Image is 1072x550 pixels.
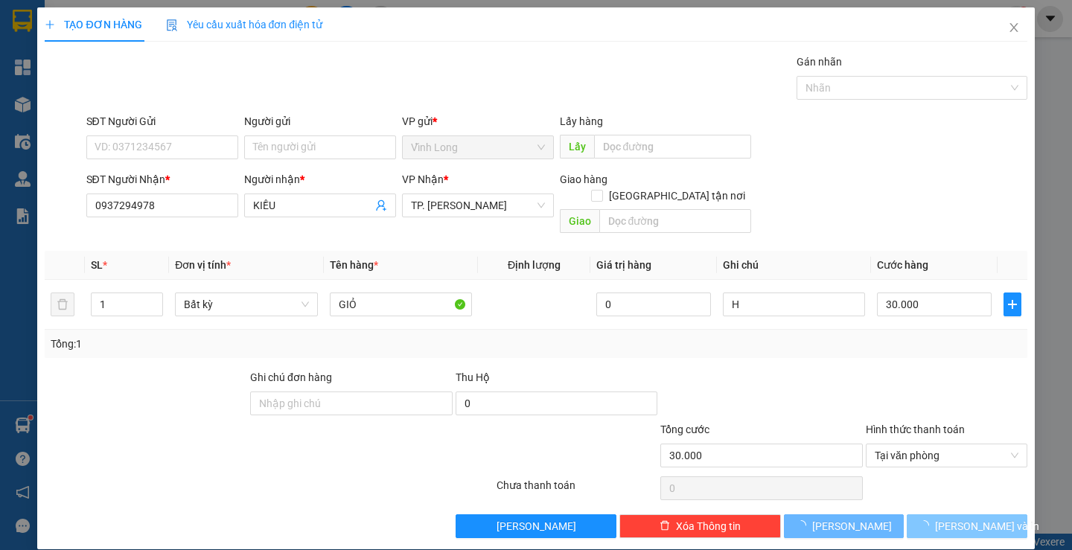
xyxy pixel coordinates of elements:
span: Lấy hàng [560,115,603,127]
span: Vĩnh Long [411,136,545,159]
input: VD: Bàn, Ghế [330,292,472,316]
span: Giao [560,209,599,233]
div: 60.000 [11,96,89,129]
span: Gửi: [13,14,36,30]
label: Ghi chú đơn hàng [250,371,332,383]
div: CHỊ MAI [97,48,216,66]
span: Bất kỳ [184,293,308,316]
button: [PERSON_NAME] [784,514,904,538]
span: TẠO ĐƠN HÀNG [45,19,141,31]
span: delete [660,520,670,532]
span: Yêu cầu xuất hóa đơn điện tử [166,19,323,31]
div: Tổng: 1 [51,336,415,352]
div: VP gửi [402,113,554,129]
span: VP Nhận [402,173,444,185]
span: Định lượng [508,259,561,271]
input: Dọc đường [594,135,751,159]
div: 0797298857 [97,66,216,87]
button: Close [993,7,1035,49]
span: [PERSON_NAME] [812,518,892,534]
button: plus [1004,292,1021,316]
button: [PERSON_NAME] [456,514,617,538]
span: Tổng cước [660,423,709,435]
span: user-add [375,199,387,211]
span: Giao hàng [560,173,607,185]
span: close [1008,22,1020,33]
button: [PERSON_NAME] và In [907,514,1027,538]
span: Cước hàng [877,259,928,271]
div: SĐT Người Gửi [86,113,238,129]
img: icon [166,19,178,31]
span: Xóa Thông tin [676,518,741,534]
input: Dọc đường [599,209,751,233]
span: [PERSON_NAME] [497,518,576,534]
input: Ghi Chú [723,292,865,316]
span: loading [796,520,812,531]
div: Chưa thanh toán [495,477,660,503]
button: deleteXóa Thông tin [619,514,781,538]
span: Thu Hộ [456,371,490,383]
span: TP. Hồ Chí Minh [411,194,545,217]
div: Người nhận [244,171,396,188]
span: [PERSON_NAME] và In [935,518,1039,534]
span: Nhận: [97,14,133,30]
div: Vĩnh Long [13,13,86,48]
span: Tại văn phòng [875,444,1018,467]
div: TP. [PERSON_NAME] [97,13,216,48]
div: Người gửi [244,113,396,129]
span: [GEOGRAPHIC_DATA] tận nơi [603,188,751,204]
span: plus [45,19,55,30]
input: 0 [596,292,711,316]
input: Ghi chú đơn hàng [250,391,453,415]
span: plus [1004,298,1021,310]
span: SL [91,259,103,271]
label: Gán nhãn [797,56,842,68]
span: Thu rồi : [11,96,55,112]
button: delete [51,292,74,316]
span: Giá trị hàng [596,259,651,271]
label: Hình thức thanh toán [866,423,965,435]
span: Đơn vị tính [175,259,231,271]
span: Tên hàng [330,259,378,271]
span: Lấy [560,135,594,159]
th: Ghi chú [717,251,871,280]
span: loading [919,520,935,531]
div: SĐT Người Nhận [86,171,238,188]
